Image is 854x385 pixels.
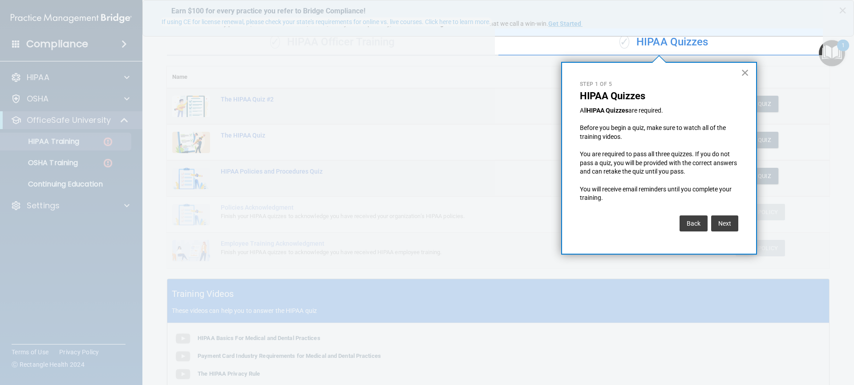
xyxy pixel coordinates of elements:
[580,150,738,176] p: You are required to pass all three quizzes. If you do not pass a quiz, you will be provided with ...
[580,90,738,102] p: HIPAA Quizzes
[498,29,830,56] div: HIPAA Quizzes
[711,215,738,231] button: Next
[587,107,628,114] strong: HIPAA Quizzes
[580,185,738,203] p: You will receive email reminders until you complete your training.
[580,107,587,114] span: All
[819,40,845,66] button: Open Resource Center, 1 new notification
[741,65,749,80] button: Close
[580,81,738,88] p: Step 1 of 5
[680,215,708,231] button: Back
[580,124,738,141] p: Before you begin a quiz, make sure to watch all of the training videos.
[628,107,663,114] span: are required.
[619,35,629,49] span: ✓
